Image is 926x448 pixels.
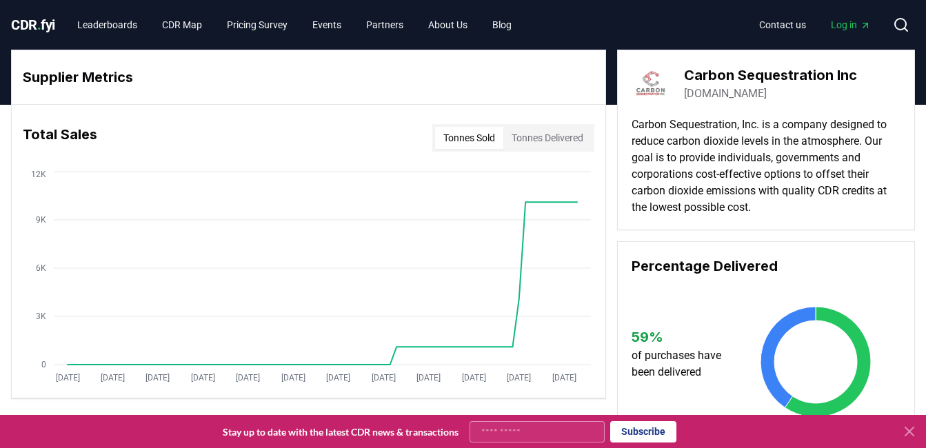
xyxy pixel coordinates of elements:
[748,12,882,37] nav: Main
[481,12,523,37] a: Blog
[281,373,305,383] tspan: [DATE]
[36,263,46,273] tspan: 6K
[101,373,125,383] tspan: [DATE]
[41,360,46,369] tspan: 0
[191,373,215,383] tspan: [DATE]
[507,373,531,383] tspan: [DATE]
[632,347,733,380] p: of purchases have been delivered
[11,17,55,33] span: CDR fyi
[417,12,479,37] a: About Us
[236,373,260,383] tspan: [DATE]
[503,127,592,149] button: Tonnes Delivered
[326,373,350,383] tspan: [DATE]
[56,373,80,383] tspan: [DATE]
[36,312,46,321] tspan: 3K
[632,327,733,347] h3: 59 %
[145,373,170,383] tspan: [DATE]
[37,17,41,33] span: .
[372,373,396,383] tspan: [DATE]
[435,127,503,149] button: Tonnes Sold
[23,67,594,88] h3: Supplier Metrics
[632,256,900,276] h3: Percentage Delivered
[36,215,46,225] tspan: 9K
[355,12,414,37] a: Partners
[11,15,55,34] a: CDR.fyi
[66,12,148,37] a: Leaderboards
[820,12,882,37] a: Log in
[632,64,670,103] img: Carbon Sequestration Inc-logo
[23,124,97,152] h3: Total Sales
[31,170,46,179] tspan: 12K
[684,65,857,85] h3: Carbon Sequestration Inc
[552,373,576,383] tspan: [DATE]
[831,18,871,32] span: Log in
[462,373,486,383] tspan: [DATE]
[216,12,299,37] a: Pricing Survey
[301,12,352,37] a: Events
[748,12,817,37] a: Contact us
[151,12,213,37] a: CDR Map
[684,85,767,102] a: [DOMAIN_NAME]
[632,116,900,216] p: Carbon Sequestration, Inc. is a company designed to reduce carbon dioxide levels in the atmospher...
[66,12,523,37] nav: Main
[416,373,441,383] tspan: [DATE]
